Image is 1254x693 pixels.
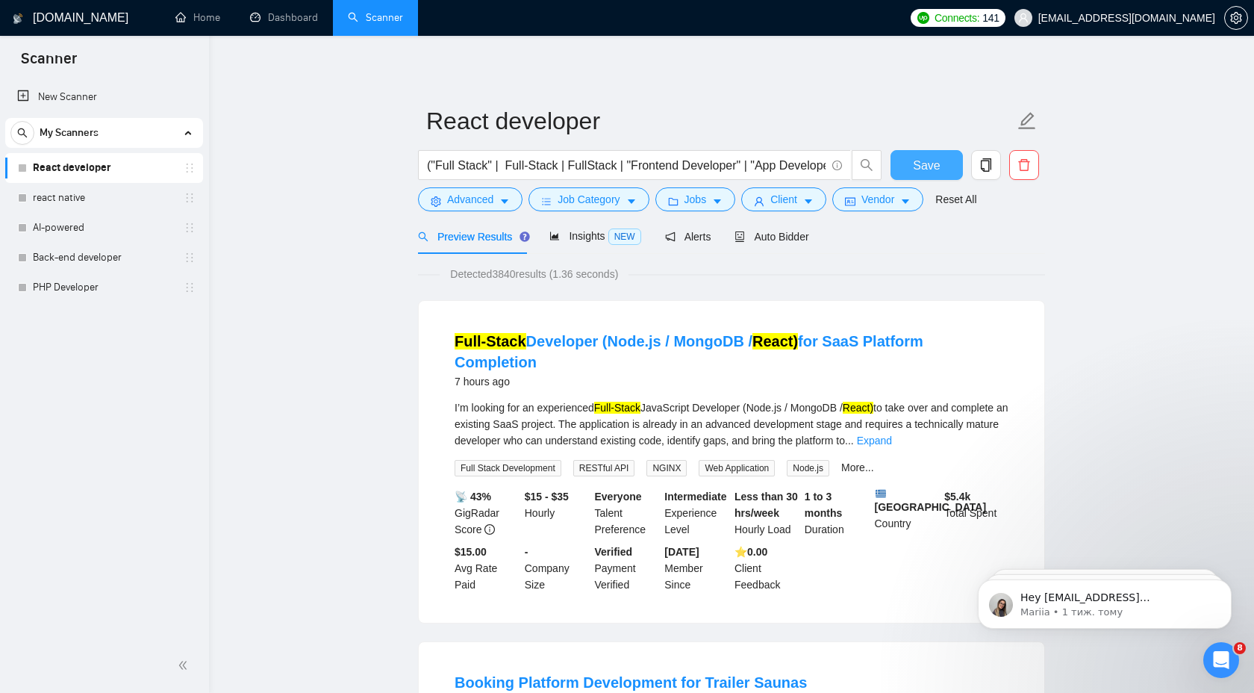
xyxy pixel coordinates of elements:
mark: React) [752,333,798,349]
b: [GEOGRAPHIC_DATA] [875,488,987,513]
div: Member Since [661,544,731,593]
b: 📡 43% [455,491,491,503]
a: react native [33,183,175,213]
span: holder [184,192,196,204]
li: My Scanners [5,118,203,302]
iframe: Intercom notifications повідомлення [955,548,1254,653]
span: Full Stack Development [455,460,561,476]
span: 141 [982,10,999,26]
span: caret-down [499,196,510,207]
span: Scanner [9,48,89,79]
div: Hourly Load [731,488,802,538]
b: - [525,546,528,558]
button: barsJob Categorycaret-down [528,187,649,211]
a: PHP Developer [33,273,175,302]
a: Expand [857,435,892,447]
b: Verified [595,546,633,558]
div: Tooltip anchor [518,230,531,243]
a: More... [841,462,874,473]
mark: Full-Stack [455,333,526,349]
span: Save [913,156,940,175]
span: info-circle [484,524,495,535]
span: caret-down [712,196,723,207]
span: bars [541,196,552,207]
span: ... [845,435,854,447]
a: homeHome [175,11,220,24]
a: Booking Platform Development for Trailer Saunas [455,674,807,691]
div: Total Spent [941,488,1011,538]
span: caret-down [803,196,814,207]
span: 8 [1234,642,1246,654]
a: Reset All [935,191,976,208]
button: userClientcaret-down [741,187,826,211]
a: React developer [33,153,175,183]
span: NEW [608,229,641,245]
span: search [418,231,428,242]
a: Full-StackDeveloper (Node.js / MongoDB /React)for SaaS Platform Completion [455,333,923,370]
button: setting [1224,6,1248,30]
span: My Scanners [40,118,99,148]
span: NGINX [646,460,687,476]
span: user [1018,13,1029,23]
img: logo [13,7,23,31]
span: Connects: [935,10,979,26]
input: Scanner name... [426,102,1014,140]
b: $15 - $35 [525,491,569,503]
span: caret-down [900,196,911,207]
b: $ 5.4k [944,491,970,503]
span: Client [770,191,797,208]
div: Client Feedback [731,544,802,593]
span: Job Category [558,191,620,208]
div: Payment Verified [592,544,662,593]
span: Jobs [684,191,707,208]
span: Alerts [665,231,711,243]
div: 7 hours ago [455,373,1008,391]
span: search [11,128,34,138]
b: [DATE] [664,546,699,558]
span: Node.js [787,460,829,476]
span: delete [1010,158,1038,172]
input: Search Freelance Jobs... [427,156,826,175]
div: GigRadar Score [452,488,522,538]
mark: React) [843,402,873,414]
span: info-circle [832,161,842,170]
div: I’m looking for an experienced JavaScript Developer (Node.js / MongoDB / to take over and complet... [455,400,1008,449]
span: area-chart [549,231,560,241]
button: search [852,150,882,180]
span: Insights [549,230,640,242]
span: Auto Bidder [734,231,808,243]
div: Company Size [522,544,592,593]
div: Hourly [522,488,592,538]
span: Vendor [861,191,894,208]
a: dashboardDashboard [250,11,318,24]
span: holder [184,162,196,174]
span: copy [972,158,1000,172]
p: Message from Mariia, sent 1 тиж. тому [65,58,258,71]
mark: Full-Stack [594,402,640,414]
button: Save [890,150,963,180]
img: 🇬🇷 [876,488,886,499]
button: copy [971,150,1001,180]
b: Less than 30 hrs/week [734,491,798,519]
span: holder [184,252,196,264]
span: robot [734,231,745,242]
button: delete [1009,150,1039,180]
span: Detected 3840 results (1.36 seconds) [440,266,628,282]
span: folder [668,196,679,207]
a: setting [1224,12,1248,24]
span: search [852,158,881,172]
span: idcard [845,196,855,207]
a: searchScanner [348,11,403,24]
b: Everyone [595,491,642,503]
span: notification [665,231,676,242]
img: upwork-logo.png [917,12,929,24]
button: settingAdvancedcaret-down [418,187,522,211]
span: Preview Results [418,231,525,243]
li: New Scanner [5,82,203,112]
a: Back-end developer [33,243,175,273]
div: Country [872,488,942,538]
b: ⭐️ 0.00 [734,546,767,558]
button: idcardVendorcaret-down [832,187,923,211]
span: Hey [EMAIL_ADDRESS][DOMAIN_NAME], Looks like your Upwork agency Azon5 ran out of connects. We rec... [65,43,256,248]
